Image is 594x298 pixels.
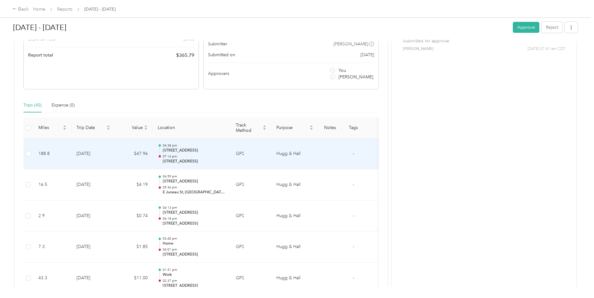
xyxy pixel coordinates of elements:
[231,169,271,201] td: GPS
[63,124,67,128] span: caret-up
[360,52,374,58] span: [DATE]
[163,190,226,195] p: E Juneau St, [GEOGRAPHIC_DATA], [GEOGRAPHIC_DATA]
[271,231,318,263] td: Hugg & Hall
[231,201,271,232] td: GPS
[339,74,373,80] span: [PERSON_NAME]
[231,117,271,138] th: Track Method
[106,127,110,131] span: caret-down
[163,185,226,190] p: 05:36 pm
[542,22,562,33] button: Reject
[84,6,116,12] span: [DATE] - [DATE]
[38,125,62,130] span: Miles
[77,125,105,130] span: Trip Date
[163,206,226,210] p: 04:13 pm
[231,263,271,294] td: GPS
[163,154,226,159] p: 07:14 pm
[163,221,226,226] p: [STREET_ADDRESS]
[342,117,365,138] th: Tags
[276,125,308,130] span: Purpose
[339,67,346,74] span: You
[163,252,226,257] p: [STREET_ADDRESS]
[57,7,72,12] a: Reports
[163,241,226,246] p: Home
[353,275,354,281] span: -
[163,283,226,289] p: [STREET_ADDRESS]
[403,46,433,52] span: [PERSON_NAME]
[353,182,354,187] span: -
[33,169,72,201] td: 16.5
[163,179,226,184] p: [STREET_ADDRESS]
[115,117,153,138] th: Value
[208,52,235,58] span: Submitted on
[120,125,143,130] span: Value
[513,22,539,33] button: Approve
[163,143,226,148] p: 04:38 pm
[236,122,261,133] span: Track Method
[318,117,342,138] th: Notes
[271,263,318,294] td: Hugg & Hall
[72,263,115,294] td: [DATE]
[153,117,231,138] th: Location
[33,201,72,232] td: 2.9
[163,247,226,252] p: 04:01 pm
[33,138,72,170] td: 188.8
[72,231,115,263] td: [DATE]
[163,174,226,179] p: 04:59 pm
[263,124,266,128] span: caret-up
[63,127,67,131] span: caret-down
[72,138,115,170] td: [DATE]
[23,102,42,109] div: Trips (40)
[163,272,226,278] p: Work
[28,52,53,58] span: Report total
[72,201,115,232] td: [DATE]
[163,159,226,164] p: [STREET_ADDRESS]
[72,169,115,201] td: [DATE]
[353,213,354,218] span: -
[144,124,148,128] span: caret-up
[163,236,226,241] p: 03:40 pm
[115,231,153,263] td: $1.85
[559,263,594,298] iframe: Everlance-gr Chat Button Frame
[106,124,110,128] span: caret-up
[271,201,318,232] td: Hugg & Hall
[163,216,226,221] p: 04:18 pm
[271,138,318,170] td: Hugg & Hall
[115,138,153,170] td: $47.96
[176,52,194,59] span: $ 365.79
[115,201,153,232] td: $0.74
[309,124,313,128] span: caret-up
[13,20,508,35] h1: Aug 1 - 31, 2025
[271,117,318,138] th: Purpose
[33,263,72,294] td: 43.3
[271,169,318,201] td: Hugg & Hall
[231,231,271,263] td: GPS
[208,70,229,77] span: Approvers
[33,117,72,138] th: Miles
[163,268,226,272] p: 01:51 pm
[115,263,153,294] td: $11.00
[163,148,226,153] p: [STREET_ADDRESS]
[263,127,266,131] span: caret-down
[72,117,115,138] th: Trip Date
[33,7,45,12] a: Home
[163,279,226,283] p: 02:37 pm
[115,169,153,201] td: $4.19
[353,151,354,156] span: -
[163,210,226,216] p: [STREET_ADDRESS]
[353,244,354,249] span: -
[527,46,565,52] span: [DATE] 07:41 am CDT
[309,127,313,131] span: caret-down
[33,231,72,263] td: 7.3
[52,102,75,109] div: Expense (0)
[231,138,271,170] td: GPS
[12,6,29,13] div: Back
[144,127,148,131] span: caret-down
